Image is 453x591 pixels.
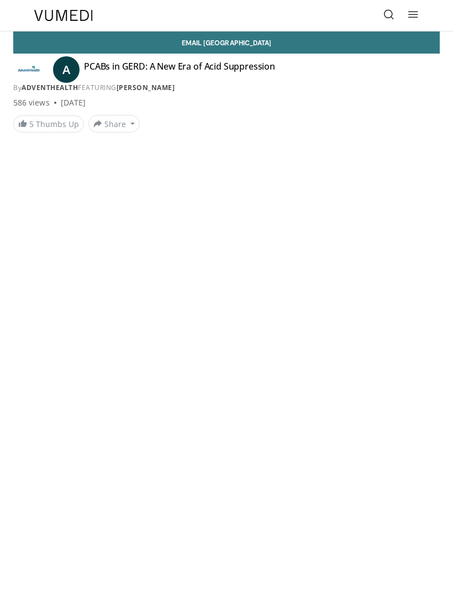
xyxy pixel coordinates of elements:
div: By FEATURING [13,83,440,93]
a: 5 Thumbs Up [13,115,84,133]
img: VuMedi Logo [34,10,93,21]
button: Share [88,115,140,133]
img: AdventHealth [13,61,44,78]
a: [PERSON_NAME] [117,83,175,92]
a: Email [GEOGRAPHIC_DATA] [13,31,440,54]
h4: PCABs in GERD: A New Era of Acid Suppression [84,61,275,78]
a: A [53,56,80,83]
div: [DATE] [61,97,86,108]
a: AdventHealth [22,83,78,92]
span: 586 views [13,97,50,108]
span: 5 [29,119,34,129]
